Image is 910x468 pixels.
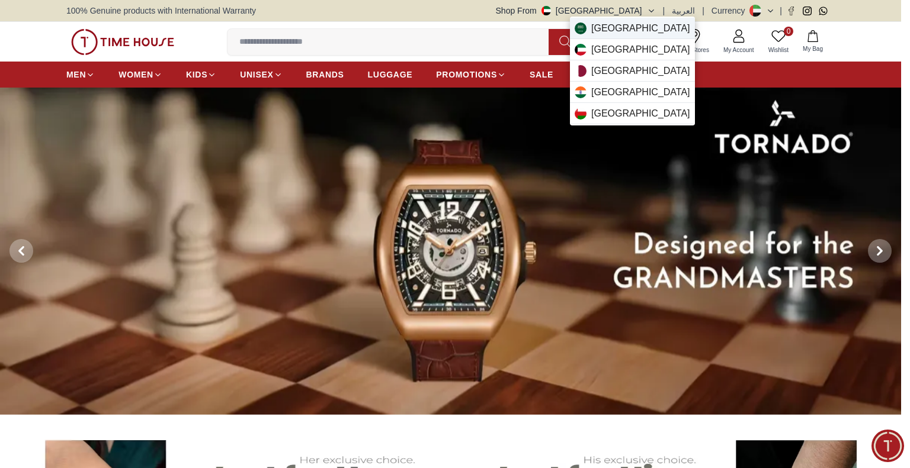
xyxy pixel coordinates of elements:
img: Qatar [575,65,587,77]
img: India [575,86,587,98]
img: Kuwait [575,44,587,56]
span: [GEOGRAPHIC_DATA] [591,64,690,78]
span: [GEOGRAPHIC_DATA] [591,21,690,35]
img: Saudi Arabia [575,22,587,34]
span: [GEOGRAPHIC_DATA] [591,106,690,121]
img: Oman [575,108,587,120]
span: [GEOGRAPHIC_DATA] [591,43,690,57]
div: Chat Widget [871,430,904,462]
span: [GEOGRAPHIC_DATA] [591,85,690,99]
